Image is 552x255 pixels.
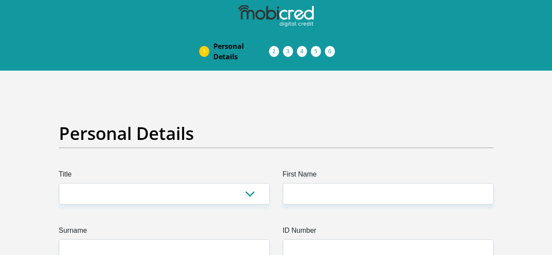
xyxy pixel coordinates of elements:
img: mobicred logo [238,5,313,27]
span: Personal Details [213,41,269,62]
label: ID Number [283,225,494,239]
label: Surname [59,225,270,239]
input: First Name [283,183,494,204]
label: First Name [283,169,494,183]
h2: Personal Details [59,123,494,144]
a: PersonalDetails [206,37,276,65]
label: Title [59,169,270,183]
